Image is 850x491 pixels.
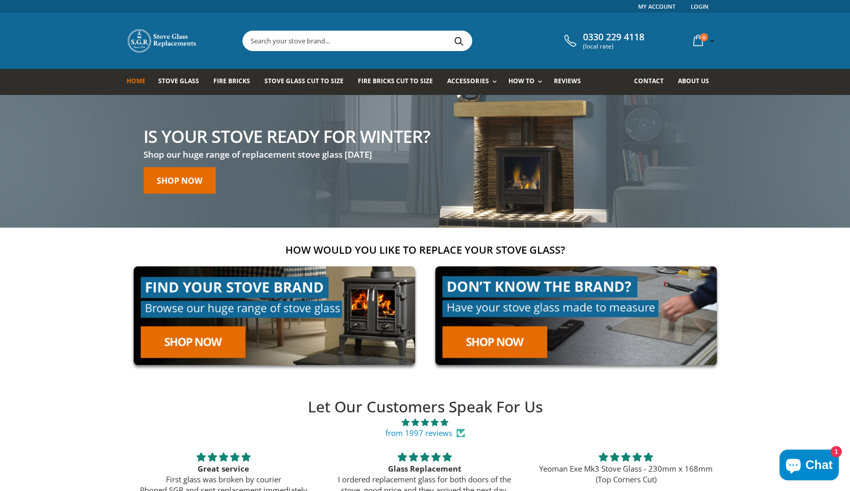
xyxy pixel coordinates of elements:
a: Home [127,69,153,95]
a: Stove Glass Cut To Size [264,69,351,95]
div: 5 stars [336,451,513,463]
a: Shop now [143,167,215,193]
span: Contact [634,77,664,85]
div: 5 stars [135,451,312,463]
span: (local rate) [583,43,644,50]
a: Accessories [447,69,501,95]
a: 0330 229 4118 (local rate) [562,32,644,50]
h2: How would you like to replace your stove glass? [127,243,724,257]
a: Reviews [554,69,589,95]
a: Stove Glass [158,69,207,95]
inbox-online-store-chat: Shopify online store chat [776,450,842,483]
span: Accessories [447,77,489,85]
img: find-your-brand-cta_9b334d5d-5c94-48ed-825f-d7972bbdebd0.jpg [127,259,422,372]
span: Reviews [554,77,581,85]
a: Contact [634,69,671,95]
span: How To [508,77,535,85]
a: Fire Bricks Cut To Size [358,69,441,95]
a: How To [508,69,547,95]
h2: Let Our Customers Speak For Us [123,397,727,418]
img: made-to-measure-cta_2cd95ceb-d519-4648-b0cf-d2d338fdf11f.jpg [428,259,724,372]
img: Stove Glass Replacement [127,28,198,54]
span: Home [127,77,145,85]
div: 5 stars [538,451,714,463]
span: Stove Glass Cut To Size [264,77,344,85]
p: Yeoman Exe Mk3 Stove Glass - 230mm x 168mm (Top Corners Cut) [538,463,714,485]
h3: Shop our huge range of replacement stove glass [DATE] [143,149,430,160]
div: Glass Replacement [336,463,513,474]
span: Stove Glass [158,77,199,85]
a: from 1997 reviews [385,428,452,438]
a: 4.90 stars from 1997 reviews [123,417,727,438]
span: Fire Bricks [213,77,250,85]
input: Search your stove brand... [243,31,586,51]
span: About us [678,77,709,85]
a: 0 [689,31,717,51]
h2: Is your stove ready for winter? [143,127,430,144]
a: About us [678,69,717,95]
span: 0 [700,33,708,41]
span: 4.90 stars [123,417,727,428]
button: Search [448,31,471,51]
a: Fire Bricks [213,69,258,95]
span: Fire Bricks Cut To Size [358,77,433,85]
span: 0330 229 4118 [583,32,644,43]
div: Great service [135,463,312,474]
